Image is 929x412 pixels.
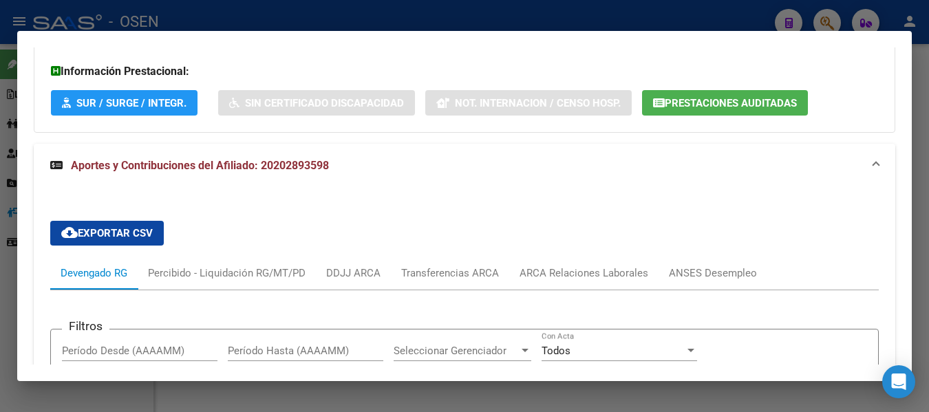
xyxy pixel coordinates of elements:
button: Exportar CSV [50,221,164,246]
div: Devengado RG [61,265,127,281]
button: Prestaciones Auditadas [642,90,808,116]
span: Sin Certificado Discapacidad [245,97,404,109]
button: SUR / SURGE / INTEGR. [51,90,197,116]
mat-icon: cloud_download [61,224,78,241]
div: DDJJ ARCA [326,265,381,281]
h3: Información Prestacional: [51,63,878,80]
span: Prestaciones Auditadas [665,97,797,109]
h3: Filtros [62,318,109,334]
span: Seleccionar Gerenciador [394,345,519,357]
span: Aportes y Contribuciones del Afiliado: 20202893598 [71,159,329,172]
span: Todos [542,345,570,357]
div: Transferencias ARCA [401,265,499,281]
span: Exportar CSV [61,227,153,239]
button: Not. Internacion / Censo Hosp. [425,90,632,116]
mat-expansion-panel-header: Aportes y Contribuciones del Afiliado: 20202893598 [34,144,895,188]
span: SUR / SURGE / INTEGR. [76,97,186,109]
button: Sin Certificado Discapacidad [218,90,415,116]
div: Percibido - Liquidación RG/MT/PD [148,265,306,281]
div: ARCA Relaciones Laborales [520,265,648,281]
div: Open Intercom Messenger [882,365,915,398]
div: ANSES Desempleo [669,265,757,281]
span: Not. Internacion / Censo Hosp. [455,97,621,109]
